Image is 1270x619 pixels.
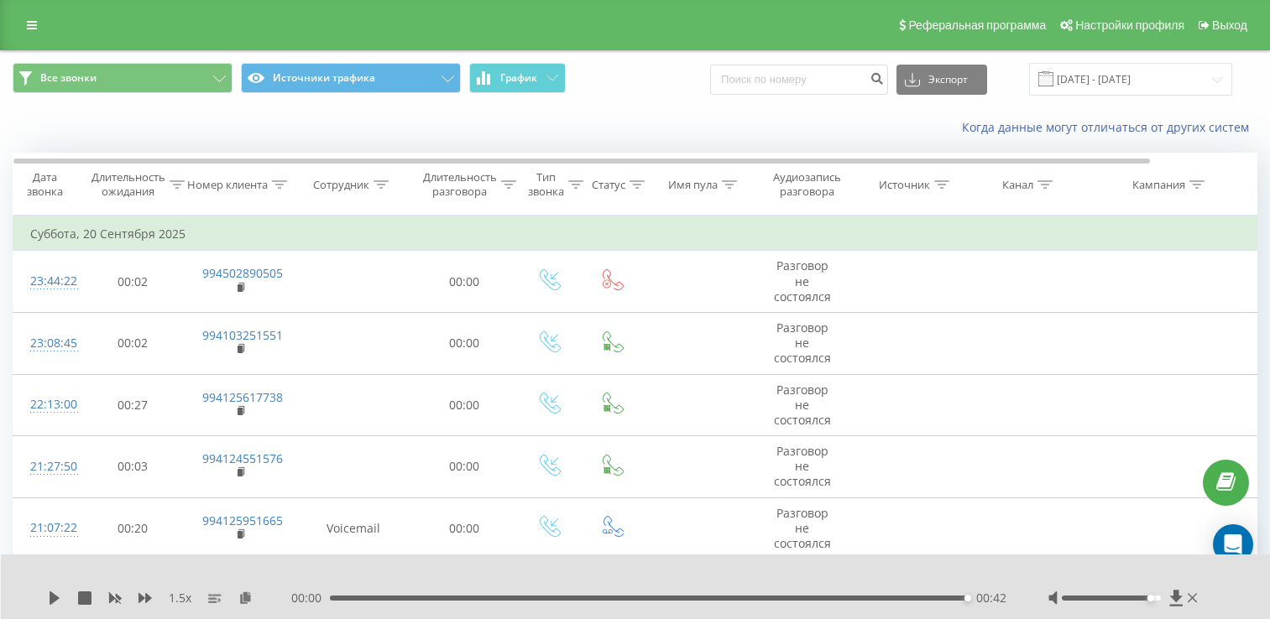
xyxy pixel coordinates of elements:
[500,72,537,84] span: График
[976,590,1006,606] span: 00:42
[469,63,566,93] button: График
[908,18,1046,32] span: Реферальная программа
[879,178,930,192] div: Источник
[412,497,517,559] td: 00:00
[295,497,412,559] td: Voicemail
[412,251,517,313] td: 00:00
[412,312,517,374] td: 00:00
[710,65,888,95] input: Поиск по номеру
[423,170,497,199] div: Длительность разговора
[766,170,848,199] div: Аудиозапись разговора
[412,436,517,498] td: 00:00
[774,505,831,551] span: Разговор не состоялся
[30,388,64,421] div: 22:13:00
[30,265,64,298] div: 23:44:22
[81,251,186,313] td: 00:02
[592,178,625,192] div: Статус
[13,170,76,199] div: Дата звонка
[1075,18,1184,32] span: Настройки профиля
[964,595,971,601] div: Accessibility label
[81,436,186,498] td: 00:03
[1212,18,1247,32] span: Выход
[1132,178,1185,192] div: Кампания
[202,450,283,466] a: 994124551576
[896,65,987,95] button: Экспорт
[1147,595,1154,601] div: Accessibility label
[202,265,283,281] a: 994502890505
[30,327,64,360] div: 23:08:45
[202,512,283,528] a: 994125951665
[528,170,564,199] div: Тип звонка
[291,590,330,606] span: 00:00
[668,178,718,192] div: Имя пула
[774,320,831,366] span: Разговор не состоялся
[13,63,233,93] button: Все звонки
[81,374,186,436] td: 00:27
[169,590,191,606] span: 1.5 x
[81,312,186,374] td: 00:02
[1213,524,1253,564] div: Open Intercom Messenger
[774,443,831,489] span: Разговор не состоялся
[30,450,64,483] div: 21:27:50
[1002,178,1033,192] div: Канал
[962,119,1257,135] a: Когда данные могут отличаться от других систем
[774,257,831,304] span: Разговор не состоялся
[774,382,831,428] span: Разговор не состоялся
[187,178,268,192] div: Номер клиента
[202,327,283,343] a: 994103251551
[91,170,165,199] div: Длительность ожидания
[241,63,461,93] button: Источники трафика
[40,71,97,85] span: Все звонки
[313,178,369,192] div: Сотрудник
[30,512,64,544] div: 21:07:22
[81,497,186,559] td: 00:20
[412,374,517,436] td: 00:00
[202,389,283,405] a: 994125617738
